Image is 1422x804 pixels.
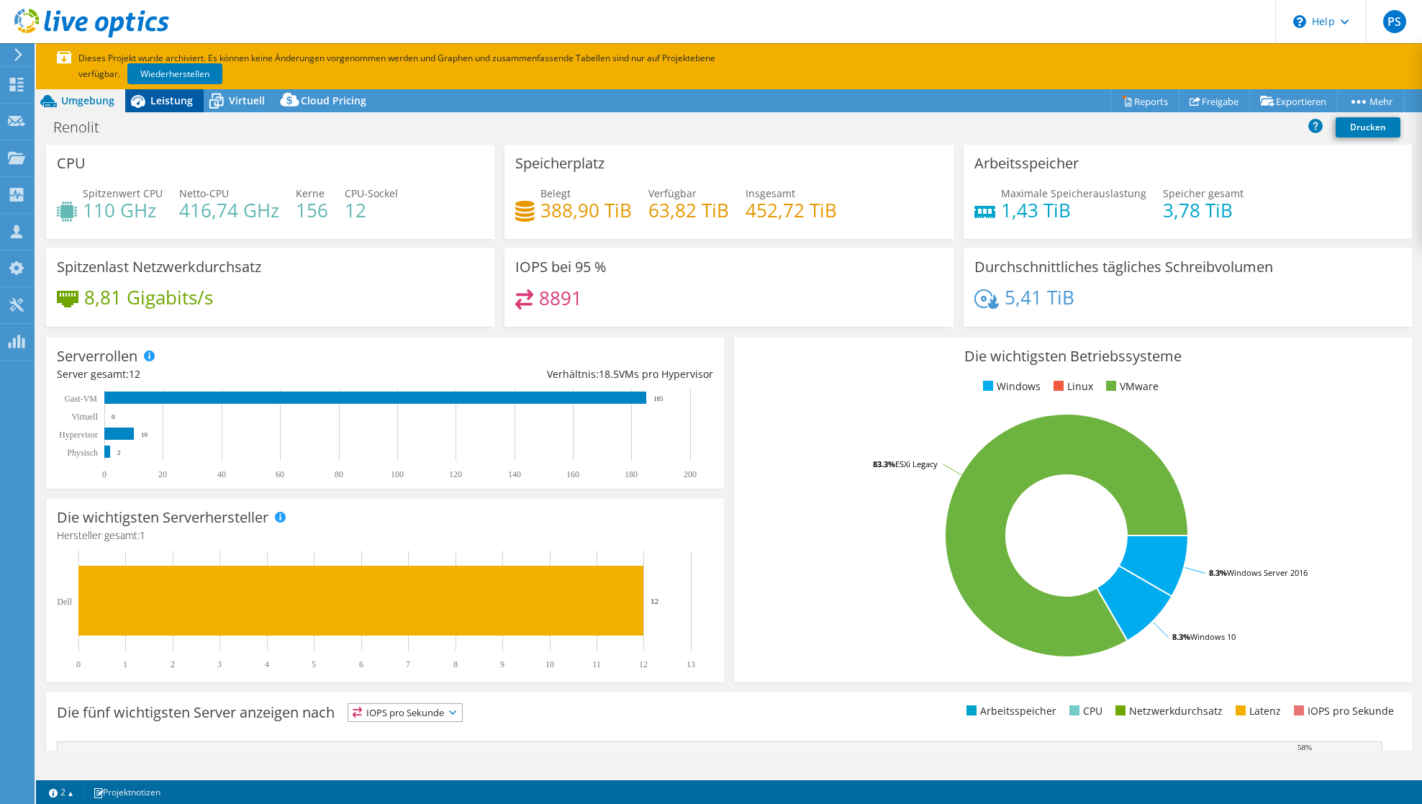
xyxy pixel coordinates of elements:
tspan: ESXi Legacy [895,459,938,469]
text: 6 [359,659,363,669]
h4: 452,72 TiB [746,202,837,218]
a: Freigabe [1179,90,1250,112]
text: 9 [500,659,504,669]
span: Umgebung [61,94,114,107]
h1: Renolit [47,119,122,135]
text: Virtuell [71,412,98,422]
h4: 12 [345,202,398,218]
span: Insgesamt [746,186,795,200]
span: CPU-Sockel [345,186,398,200]
text: 120 [449,469,462,479]
span: PS [1383,10,1406,33]
h4: 63,82 TiB [648,202,729,218]
span: Speicher gesamt [1163,186,1244,200]
li: Netzwerkdurchsatz [1112,703,1223,719]
span: Cloud Pricing [301,94,366,107]
text: Hypervisor [59,430,98,440]
text: 3 [217,659,222,669]
span: Netto-CPU [179,186,229,200]
a: Wiederherstellen [127,63,222,84]
text: 0 [112,413,115,420]
text: 13 [687,659,695,669]
h4: Hersteller gesamt: [57,528,713,543]
h3: Spitzenlast Netzwerkdurchsatz [57,259,261,275]
text: 180 [625,469,638,479]
text: 12 [651,597,658,605]
a: Exportieren [1249,90,1338,112]
text: 60 [276,469,284,479]
a: Projektnotizen [83,783,171,801]
span: Virtuell [229,94,265,107]
text: 200 [684,469,697,479]
tspan: 83.3% [873,459,895,469]
li: Arbeitsspeicher [963,703,1056,719]
h3: Die wichtigsten Serverhersteller [57,510,268,525]
div: Server gesamt: [57,366,385,382]
tspan: Windows 10 [1190,631,1236,642]
span: Maximale Speicherauslastung [1001,186,1146,200]
text: 10 [141,431,148,438]
h3: Arbeitsspeicher [974,155,1079,171]
li: Linux [1050,379,1093,394]
a: Reports [1110,90,1179,112]
text: 20 [158,469,167,479]
text: 160 [566,469,579,479]
h3: Speicherplatz [515,155,604,171]
li: IOPS pro Sekunde [1290,703,1394,719]
h3: Die wichtigsten Betriebssysteme [745,348,1401,364]
h4: 8891 [539,290,582,306]
text: 40 [217,469,226,479]
text: 0 [76,659,81,669]
text: 12 [639,659,648,669]
text: 10 [545,659,554,669]
a: Drucken [1336,117,1400,137]
text: 58% [1298,743,1312,751]
p: Dieses Projekt wurde archiviert. Es können keine Änderungen vorgenommen werden und Graphen und zu... [57,50,762,82]
a: Mehr [1337,90,1404,112]
text: 11 [592,659,601,669]
tspan: 8.3% [1209,567,1227,578]
h4: 8,81 Gigabits/s [84,289,213,305]
h4: 1,43 TiB [1001,202,1146,218]
text: 1 [123,659,127,669]
text: 140 [508,469,521,479]
text: 185 [653,395,664,402]
span: Kerne [296,186,325,200]
span: Belegt [540,186,571,200]
h4: 3,78 TiB [1163,202,1244,218]
li: Windows [979,379,1041,394]
span: Leistung [150,94,193,107]
tspan: Windows Server 2016 [1227,567,1308,578]
span: 18.5 [599,367,619,381]
svg: \n [1293,15,1306,28]
h3: Serverrollen [57,348,137,364]
h4: 5,41 TiB [1005,289,1074,305]
li: Latenz [1232,703,1281,719]
text: 8 [453,659,458,669]
tspan: 8.3% [1172,631,1190,642]
li: CPU [1066,703,1102,719]
h4: 416,74 GHz [179,202,279,218]
span: 1 [140,528,145,542]
text: 4 [265,659,269,669]
text: 5 [312,659,316,669]
span: Verfügbar [648,186,697,200]
li: VMware [1102,379,1159,394]
h3: CPU [57,155,86,171]
span: 12 [129,367,140,381]
text: 100 [391,469,404,479]
text: 0 [102,469,107,479]
a: 2 [39,783,83,801]
span: Spitzenwert CPU [83,186,163,200]
h4: 156 [296,202,328,218]
text: Gast-VM [65,394,98,404]
text: 80 [335,469,343,479]
h3: Durchschnittliches tägliches Schreibvolumen [974,259,1273,275]
div: Verhältnis: VMs pro Hypervisor [385,366,713,382]
span: IOPS pro Sekunde [348,704,462,721]
text: Dell [57,597,72,607]
text: 7 [406,659,410,669]
h3: IOPS bei 95 % [515,259,607,275]
h4: 110 GHz [83,202,163,218]
text: 2 [171,659,175,669]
